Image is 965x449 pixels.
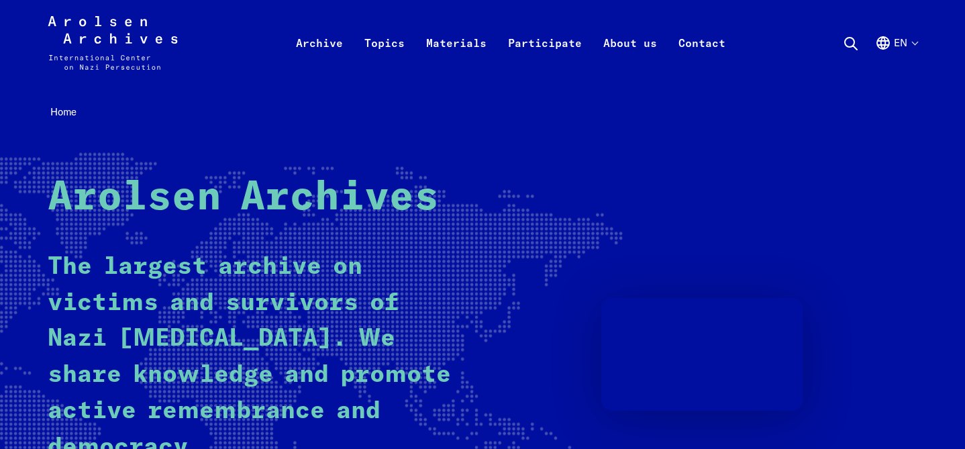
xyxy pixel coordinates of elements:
a: About us [593,32,668,86]
nav: Primary [285,16,736,70]
button: English, language selection [875,35,917,83]
strong: Arolsen Archives [48,178,439,218]
a: Contact [668,32,736,86]
a: Archive [285,32,354,86]
a: Participate [497,32,593,86]
a: Topics [354,32,415,86]
nav: Breadcrumb [48,102,917,123]
a: Materials [415,32,497,86]
span: Home [50,105,77,118]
